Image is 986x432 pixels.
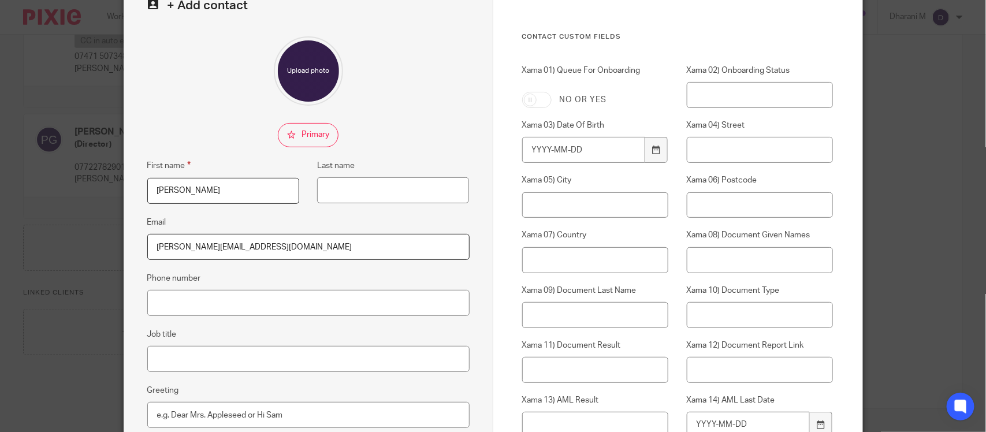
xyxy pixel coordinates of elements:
label: Xama 13) AML Result [522,394,669,406]
label: Phone number [147,273,201,284]
label: Job title [147,329,177,340]
input: YYYY-MM-DD [522,137,646,163]
h3: Contact Custom fields [522,32,834,42]
label: Xama 08) Document Given Names [687,229,834,241]
label: Xama 12) Document Report Link [687,340,834,351]
label: Xama 01) Queue For Onboarding [522,65,669,83]
label: Xama 10) Document Type [687,285,834,296]
label: Last name [317,160,355,172]
label: Xama 09) Document Last Name [522,285,669,296]
label: Xama 07) Country [522,229,669,241]
label: Xama 03) Date Of Birth [522,120,669,131]
input: e.g. Dear Mrs. Appleseed or Hi Sam [147,402,470,428]
label: Xama 02) Onboarding Status [687,65,834,76]
label: First name [147,159,191,172]
label: Xama 06) Postcode [687,174,834,186]
label: Xama 11) Document Result [522,340,669,351]
label: Xama 04) Street [687,120,834,131]
label: Xama 14) AML Last Date [687,394,834,406]
label: Xama 05) City [522,174,669,186]
label: Email [147,217,166,228]
label: No or yes [560,94,607,106]
label: Greeting [147,385,179,396]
